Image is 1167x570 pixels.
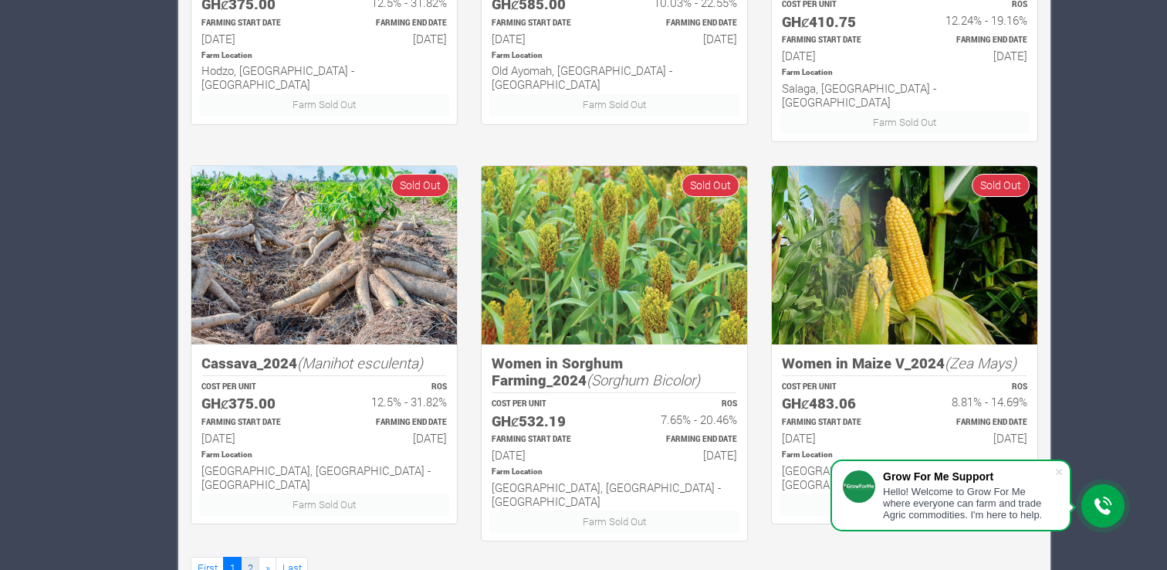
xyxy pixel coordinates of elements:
i: (Manihot esculenta) [297,353,423,372]
p: ROS [918,382,1027,393]
h6: Salaga, [GEOGRAPHIC_DATA] - [GEOGRAPHIC_DATA] [782,81,1027,109]
h6: Hodzo, [GEOGRAPHIC_DATA] - [GEOGRAPHIC_DATA] [201,63,447,91]
p: COST PER UNIT [782,382,891,393]
h6: [DATE] [201,32,310,46]
h6: 7.65% - 20.46% [628,412,737,426]
h6: 12.24% - 19.16% [918,13,1027,27]
h6: [GEOGRAPHIC_DATA], [GEOGRAPHIC_DATA] - [GEOGRAPHIC_DATA] [492,480,737,508]
p: Location of Farm [201,50,447,62]
p: Estimated Farming End Date [628,434,737,446]
h6: [DATE] [782,431,891,445]
p: Estimated Farming Start Date [492,434,600,446]
h6: [DATE] [338,32,447,46]
h6: [GEOGRAPHIC_DATA], [GEOGRAPHIC_DATA] - [GEOGRAPHIC_DATA] [782,463,1027,491]
h6: [DATE] [492,448,600,462]
div: Hello! Welcome to Grow For Me where everyone can farm and trade Agric commodities. I'm here to help. [883,486,1054,521]
p: Estimated Farming End Date [338,18,447,29]
div: Grow For Me Support [883,470,1054,483]
p: Location of Farm [492,50,737,62]
p: COST PER UNIT [201,382,310,393]
h5: GHȼ483.06 [782,395,891,412]
span: Sold Out [682,174,739,196]
p: Estimated Farming Start Date [201,18,310,29]
h6: 8.81% - 14.69% [918,395,1027,409]
h6: Old Ayomah, [GEOGRAPHIC_DATA] - [GEOGRAPHIC_DATA] [492,63,737,91]
h5: Women in Sorghum Farming_2024 [492,355,737,389]
p: Location of Farm [201,450,447,461]
img: growforme image [482,166,747,344]
h5: Cassava_2024 [201,355,447,372]
p: Location of Farm [782,450,1027,461]
p: Estimated Farming Start Date [201,417,310,429]
p: Estimated Farming Start Date [492,18,600,29]
img: growforme image [772,166,1037,344]
img: growforme image [191,166,457,344]
h5: GHȼ532.19 [492,412,600,430]
h6: [DATE] [782,49,891,63]
span: Sold Out [391,174,449,196]
p: Estimated Farming End Date [918,35,1027,46]
h6: [DATE] [338,431,447,445]
h6: [DATE] [918,431,1027,445]
h6: [DATE] [201,431,310,445]
h6: [DATE] [918,49,1027,63]
i: (Sorghum Bicolor) [587,370,700,389]
h6: [DATE] [492,32,600,46]
h5: GHȼ375.00 [201,395,310,412]
p: Estimated Farming End Date [628,18,737,29]
i: (Zea Mays) [945,353,1016,372]
p: Estimated Farming End Date [918,417,1027,429]
p: Estimated Farming End Date [338,417,447,429]
h6: 12.5% - 31.82% [338,395,447,409]
p: Location of Farm [782,67,1027,79]
p: COST PER UNIT [492,399,600,410]
h6: [DATE] [628,32,737,46]
p: Estimated Farming Start Date [782,35,891,46]
h6: [GEOGRAPHIC_DATA], [GEOGRAPHIC_DATA] - [GEOGRAPHIC_DATA] [201,463,447,491]
p: Estimated Farming Start Date [782,417,891,429]
p: ROS [628,399,737,410]
h5: Women in Maize V_2024 [782,355,1027,372]
p: Location of Farm [492,467,737,478]
h6: [DATE] [628,448,737,462]
p: ROS [338,382,447,393]
h5: GHȼ410.75 [782,13,891,31]
span: Sold Out [972,174,1030,196]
